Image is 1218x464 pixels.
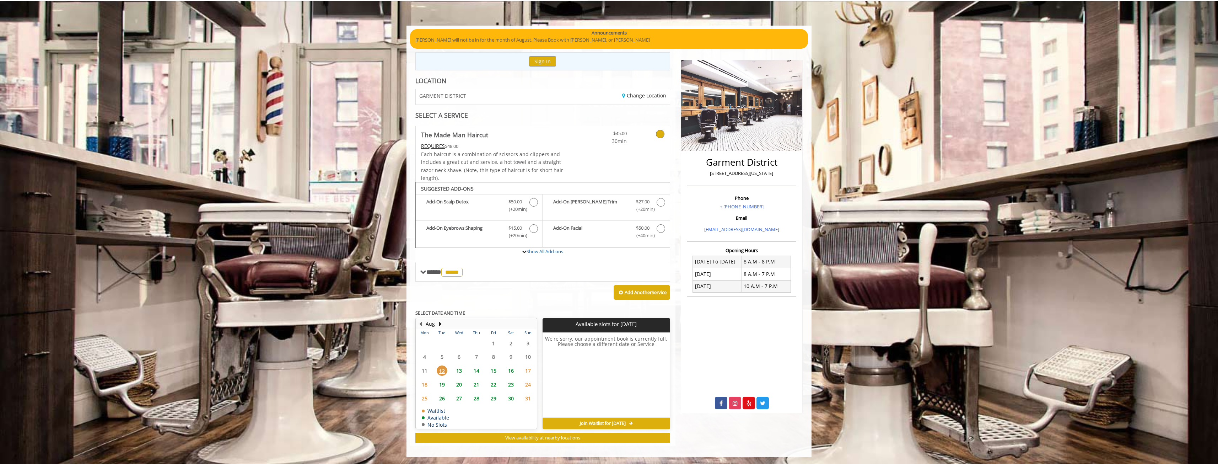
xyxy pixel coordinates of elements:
[485,378,502,391] td: Select day22
[471,366,482,376] span: 14
[704,226,779,233] a: [EMAIL_ADDRESS][DOMAIN_NAME]
[451,329,468,336] th: Wed
[451,378,468,391] td: Select day20
[580,421,626,426] span: Join Waitlist for [DATE]
[689,196,794,201] h3: Phone
[502,329,519,336] th: Sat
[506,379,516,390] span: 23
[426,320,435,328] button: Aug
[689,157,794,167] h2: Garment District
[485,364,502,378] td: Select day15
[421,143,445,149] span: This service needs some Advance to be paid before we block your appointment
[468,378,485,391] td: Select day21
[454,393,464,404] span: 27
[426,224,501,239] b: Add-On Eyebrows Shaping
[419,224,539,241] label: Add-On Eyebrows Shaping
[505,232,526,239] span: (+20min )
[585,126,627,145] a: $45.00
[502,391,519,405] td: Select day30
[527,248,563,255] a: Show All Add-ons
[416,329,433,336] th: Mon
[502,378,519,391] td: Select day23
[693,256,742,268] td: [DATE] To [DATE]
[506,366,516,376] span: 16
[415,36,803,44] p: [PERSON_NAME] will not be in for the month of August. Please Book with [PERSON_NAME], or [PERSON_...
[471,379,482,390] span: 21
[508,198,522,206] span: $50.00
[454,366,464,376] span: 13
[689,215,794,220] h3: Email
[508,224,522,232] span: $15.00
[426,198,501,213] b: Add-On Scalp Detox
[689,170,794,177] p: [STREET_ADDRESS][US_STATE]
[421,185,474,192] b: SUGGESTED ADD-ONS
[485,391,502,405] td: Select day29
[502,364,519,378] td: Select day16
[468,364,485,378] td: Select day14
[505,206,526,213] span: (+20min )
[437,320,443,328] button: Next Month
[625,289,667,295] b: Add Another Service
[636,224,650,232] span: $50.00
[433,378,450,391] td: Select day19
[742,256,791,268] td: 8 A.M - 8 P.M
[485,329,502,336] th: Fri
[468,329,485,336] th: Thu
[523,366,533,376] span: 17
[419,393,430,404] span: 25
[529,56,556,66] button: Sign In
[622,92,666,99] a: Change Location
[437,393,447,404] span: 26
[433,364,450,378] td: Select day12
[433,329,450,336] th: Tue
[422,422,449,427] td: No Slots
[437,379,447,390] span: 19
[742,268,791,280] td: 8 A.M - 7 P.M
[416,391,433,405] td: Select day25
[488,379,499,390] span: 22
[433,391,450,405] td: Select day26
[592,29,627,37] b: Announcements
[417,320,423,328] button: Previous Month
[693,268,742,280] td: [DATE]
[687,248,796,253] h3: Opening Hours
[519,391,537,405] td: Select day31
[546,224,666,241] label: Add-On Facial
[451,391,468,405] td: Select day27
[419,379,430,390] span: 18
[519,378,537,391] td: Select day24
[553,224,629,239] b: Add-On Facial
[543,336,669,415] h6: We're sorry, our appointment book is currently full. Please choose a different date or Service
[415,310,465,316] b: SELECT DATE AND TIME
[519,329,537,336] th: Sun
[421,151,563,181] span: Each haircut is a combination of scissors and clippers and includes a great cut and service, a ho...
[488,366,499,376] span: 15
[437,366,447,376] span: 12
[553,198,629,213] b: Add-On [PERSON_NAME] Trim
[523,379,533,390] span: 24
[720,203,764,210] a: + [PHONE_NUMBER]
[505,434,580,441] span: View availability at nearby locations
[419,198,539,215] label: Add-On Scalp Detox
[422,415,449,420] td: Available
[636,198,650,206] span: $27.00
[632,232,653,239] span: (+40min )
[416,378,433,391] td: Select day18
[415,182,670,248] div: The Made Man Haircut Add-onS
[545,321,667,327] p: Available slots for [DATE]
[546,198,666,215] label: Add-On Beard Trim
[451,364,468,378] td: Select day13
[415,112,670,119] div: SELECT A SERVICE
[488,393,499,404] span: 29
[519,364,537,378] td: Select day17
[415,76,446,85] b: LOCATION
[523,393,533,404] span: 31
[585,137,627,145] span: 30min
[693,280,742,292] td: [DATE]
[632,206,653,213] span: (+20min )
[506,393,516,404] span: 30
[468,391,485,405] td: Select day28
[614,285,670,300] button: Add AnotherService
[742,280,791,292] td: 10 A.M - 7 P.M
